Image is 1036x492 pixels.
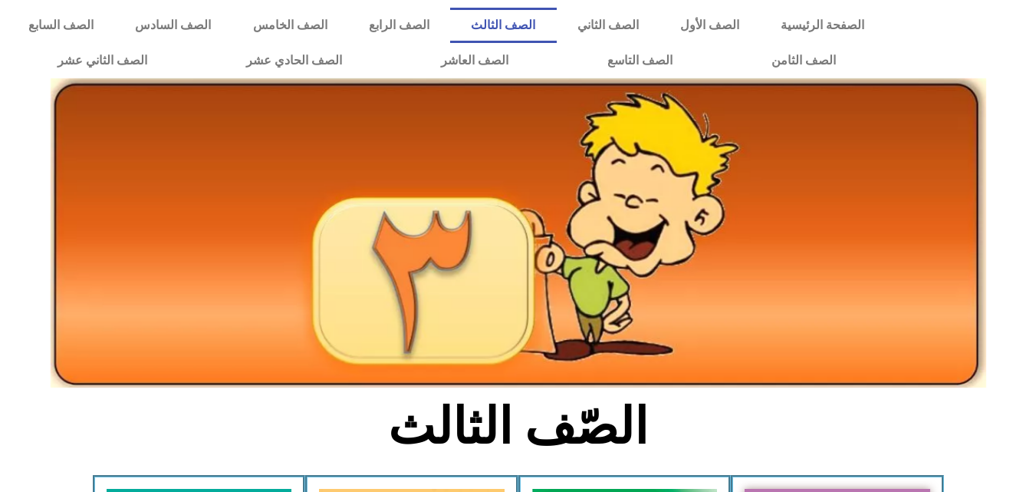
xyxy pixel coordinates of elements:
[232,8,348,43] a: الصف الخامس
[8,43,196,78] a: الصف الثاني عشر
[557,8,659,43] a: الصف الثاني
[348,8,450,43] a: الصف الرابع
[722,43,885,78] a: الصف الثامن
[196,43,391,78] a: الصف الحادي عشر
[8,8,114,43] a: الصف السابع
[265,397,771,457] h2: الصّف الثالث
[450,8,556,43] a: الصف الثالث
[659,8,760,43] a: الصف الأول
[391,43,557,78] a: الصف العاشر
[760,8,885,43] a: الصفحة الرئيسية
[114,8,232,43] a: الصف السادس
[557,43,722,78] a: الصف التاسع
